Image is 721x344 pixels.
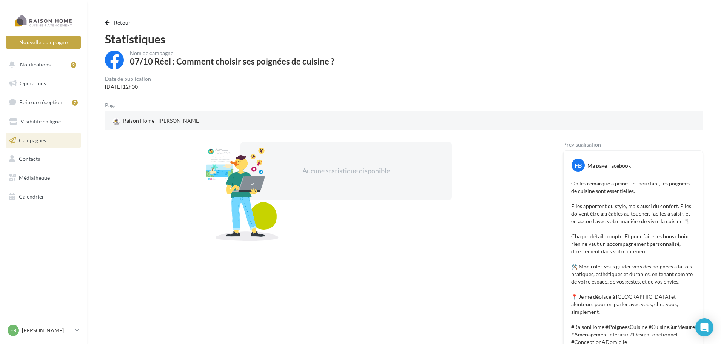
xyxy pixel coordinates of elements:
button: Notifications 2 [5,57,79,73]
span: Retour [114,19,131,26]
span: Boîte de réception [19,99,62,105]
button: Retour [105,18,134,27]
span: Médiathèque [19,174,50,181]
a: Campagnes [5,133,82,148]
div: FB [572,159,585,172]
div: Nom de campagne [130,51,334,56]
a: Boîte de réception7 [5,94,82,110]
div: 07/10 Réel : Comment choisir ses poignées de cuisine ? [130,57,334,66]
span: ER [10,327,17,334]
button: Nouvelle campagne [6,36,81,49]
a: Opérations [5,76,82,91]
a: Médiathèque [5,170,82,186]
div: 2 [71,62,76,68]
span: Notifications [20,61,51,68]
span: Visibilité en ligne [20,118,61,125]
span: Opérations [20,80,46,86]
span: Campagnes [19,137,46,143]
div: Date de publication [105,76,151,82]
div: Statistiques [105,33,703,45]
div: [DATE] 12h00 [105,83,151,91]
div: Aucune statistique disponible [265,166,428,176]
a: Raison Home - [PERSON_NAME] [111,116,306,127]
div: 7 [72,100,78,106]
p: [PERSON_NAME] [22,327,72,334]
a: ER [PERSON_NAME] [6,323,81,338]
span: Contacts [19,156,40,162]
div: Ma page Facebook [587,162,631,170]
a: Contacts [5,151,82,167]
a: Calendrier [5,189,82,205]
a: Visibilité en ligne [5,114,82,130]
div: Open Intercom Messenger [695,318,713,336]
div: Prévisualisation [563,142,703,147]
div: Page [105,103,122,108]
div: Raison Home - [PERSON_NAME] [111,116,202,127]
span: Calendrier [19,193,44,200]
